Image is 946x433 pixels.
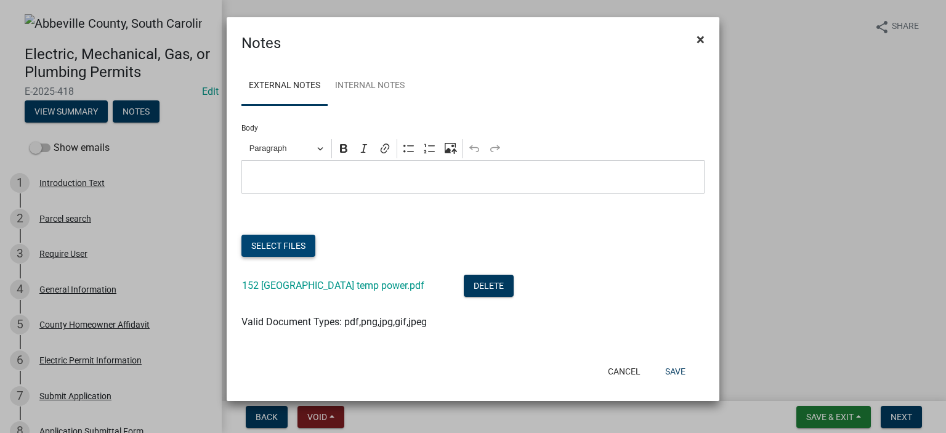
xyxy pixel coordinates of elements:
[244,139,329,158] button: Paragraph, Heading
[241,124,258,132] label: Body
[464,275,514,297] button: Delete
[598,360,650,382] button: Cancel
[328,67,412,106] a: Internal Notes
[241,160,705,194] div: Editor editing area: main. Press Alt+0 for help.
[655,360,695,382] button: Save
[687,22,714,57] button: Close
[241,235,315,257] button: Select files
[241,316,427,328] span: Valid Document Types: pdf,png,jpg,gif,jpeg
[241,137,705,160] div: Editor toolbar
[241,32,281,54] h4: Notes
[464,281,514,293] wm-modal-confirm: Delete Document
[242,280,424,291] a: 152 [GEOGRAPHIC_DATA] temp power.pdf
[249,141,313,156] span: Paragraph
[697,31,705,48] span: ×
[241,67,328,106] a: External Notes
